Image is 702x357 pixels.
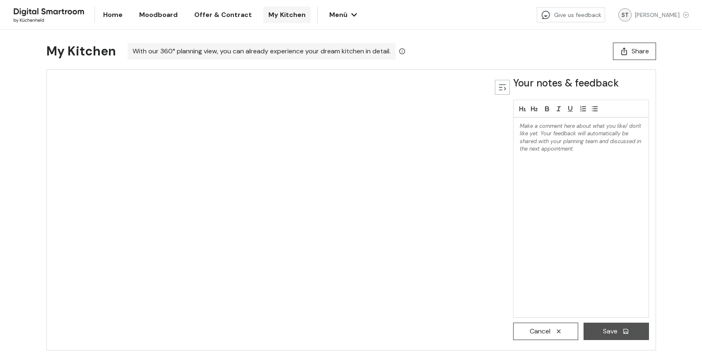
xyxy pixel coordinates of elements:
a: Moodboard [134,7,183,23]
a: My Kitchen [263,7,311,23]
h3: Your notes & feedback [513,77,619,90]
span: Offer & Contract [194,10,252,20]
a: Offer & Contract [189,7,257,23]
span: My Kitchen [268,10,306,20]
button: Menü [324,7,361,23]
span: Cancel [530,326,550,336]
span: Moodboard [139,10,178,20]
img: Kuechenheld logo [13,5,84,24]
div: [PERSON_NAME] [635,11,689,19]
iframe: 3d Panorama ansicht [47,70,504,350]
span: Save [603,326,618,336]
h2: My Kitchen [46,44,121,59]
button: Share [613,43,656,60]
span: Give us feedback [554,11,601,19]
span: Home [103,10,123,20]
button: Save [584,323,649,340]
button: Cancel [513,323,578,340]
a: Home [98,7,128,23]
button: ST[PERSON_NAME] [612,7,695,23]
span: Share [632,46,649,56]
div: ST [618,8,632,22]
div: With our 360° planning view, you can already experience your dream kitchen in detail. [128,43,396,60]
